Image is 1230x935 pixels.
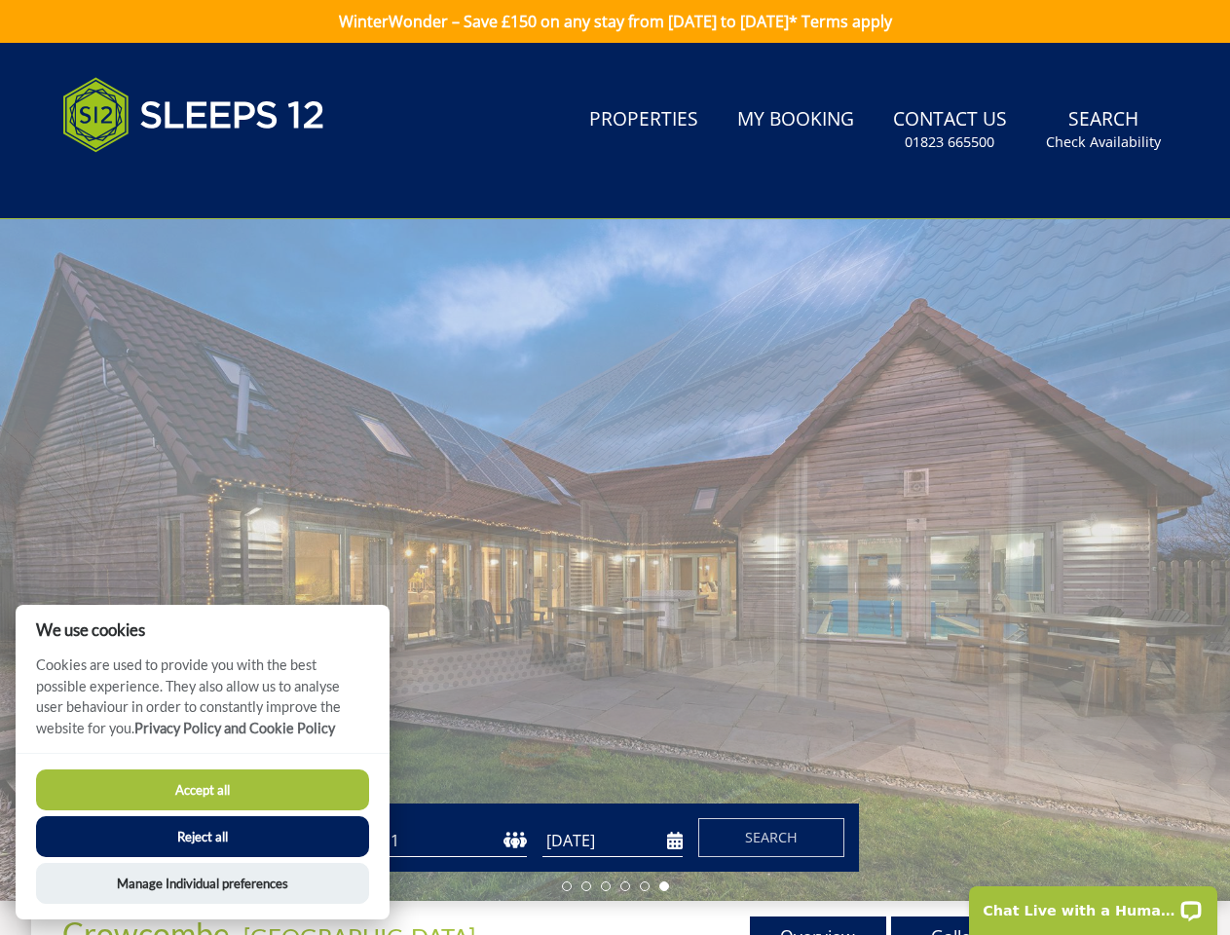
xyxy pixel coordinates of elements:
[885,98,1015,162] a: Contact Us01823 665500
[1046,132,1161,152] small: Check Availability
[62,66,325,164] img: Sleeps 12
[745,828,798,846] span: Search
[36,863,369,904] button: Manage Individual preferences
[542,825,683,857] input: Arrival Date
[956,874,1230,935] iframe: LiveChat chat widget
[16,620,390,639] h2: We use cookies
[729,98,862,142] a: My Booking
[53,175,257,192] iframe: Customer reviews powered by Trustpilot
[134,720,335,736] a: Privacy Policy and Cookie Policy
[1038,98,1169,162] a: SearchCheck Availability
[36,769,369,810] button: Accept all
[16,654,390,753] p: Cookies are used to provide you with the best possible experience. They also allow us to analyse ...
[698,818,844,857] button: Search
[36,816,369,857] button: Reject all
[581,98,706,142] a: Properties
[905,132,994,152] small: 01823 665500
